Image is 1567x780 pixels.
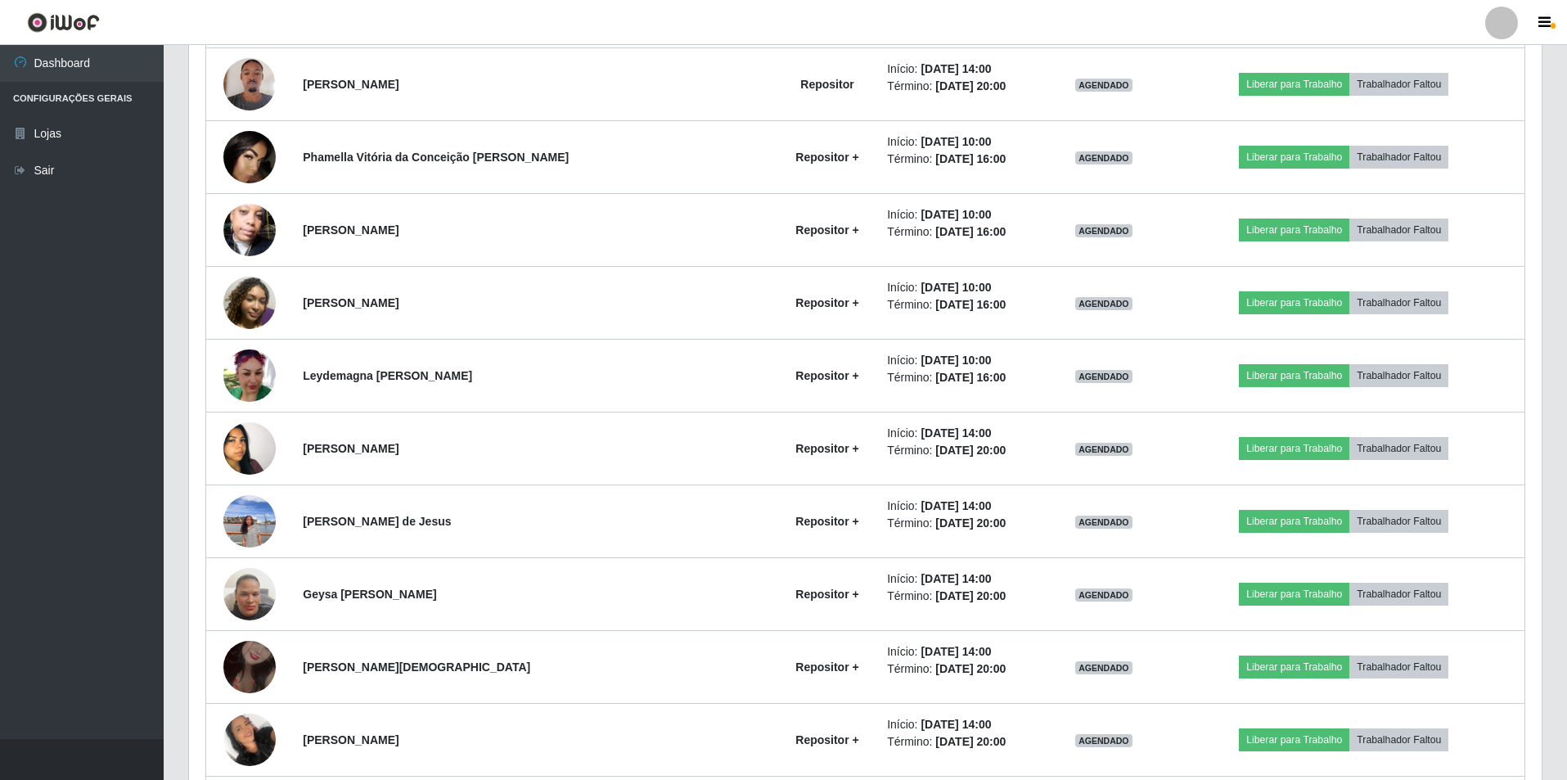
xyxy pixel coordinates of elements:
time: [DATE] 16:00 [935,225,1006,238]
img: 1753494056504.jpeg [223,183,276,277]
li: Término: [887,515,1034,532]
li: Início: [887,570,1034,588]
time: [DATE] 10:00 [921,135,991,148]
time: [DATE] 20:00 [935,444,1006,457]
li: Início: [887,498,1034,515]
li: Término: [887,78,1034,95]
strong: [PERSON_NAME] [303,296,399,309]
button: Liberar para Trabalho [1239,146,1349,169]
li: Início: [887,643,1034,661]
img: 1749149252498.jpeg [223,131,276,183]
img: 1757367806458.jpeg [223,705,276,774]
img: 1759177819475.jpeg [223,277,276,329]
span: AGENDADO [1075,734,1132,747]
time: [DATE] 16:00 [935,298,1006,311]
span: AGENDADO [1075,443,1132,456]
span: AGENDADO [1075,151,1132,165]
button: Liberar para Trabalho [1239,364,1349,387]
span: AGENDADO [1075,370,1132,383]
button: Liberar para Trabalho [1239,219,1349,241]
span: AGENDADO [1075,79,1132,92]
time: [DATE] 16:00 [935,152,1006,165]
button: Liberar para Trabalho [1239,728,1349,751]
strong: Repositor + [795,515,858,528]
time: [DATE] 10:00 [921,281,991,294]
time: [DATE] 20:00 [935,516,1006,530]
li: Término: [887,661,1034,678]
img: CoreUI Logo [27,12,100,33]
li: Início: [887,716,1034,733]
time: [DATE] 14:00 [921,572,991,585]
strong: Phamella Vitória da Conceição [PERSON_NAME] [303,151,569,164]
strong: Repositor + [795,733,858,746]
span: AGENDADO [1075,224,1132,237]
span: AGENDADO [1075,516,1132,529]
strong: Repositor + [795,369,858,382]
button: Liberar para Trabalho [1239,656,1349,679]
time: [DATE] 10:00 [921,208,991,221]
button: Trabalhador Faltou [1349,510,1448,533]
li: Término: [887,369,1034,386]
img: 1754944379156.jpeg [223,349,276,402]
button: Liberar para Trabalho [1239,73,1349,96]
strong: Leydemagna [PERSON_NAME] [303,369,472,382]
strong: [PERSON_NAME] [303,223,399,237]
img: 1757609204001.jpeg [223,49,276,119]
button: Liberar para Trabalho [1239,583,1349,606]
time: [DATE] 16:00 [935,371,1006,384]
img: 1756655817865.jpeg [223,486,276,556]
strong: Repositor + [795,588,858,601]
strong: Geysa [PERSON_NAME] [303,588,436,601]
strong: [PERSON_NAME] [303,733,399,746]
time: [DATE] 14:00 [921,499,991,512]
li: Término: [887,296,1034,313]
strong: Repositor [800,78,853,91]
button: Trabalhador Faltou [1349,583,1448,606]
li: Início: [887,352,1034,369]
strong: [PERSON_NAME] de Jesus [303,515,451,528]
button: Liberar para Trabalho [1239,437,1349,460]
time: [DATE] 20:00 [935,589,1006,602]
strong: [PERSON_NAME] [303,442,399,455]
strong: Repositor + [795,442,858,455]
strong: Repositor + [795,296,858,309]
time: [DATE] 14:00 [921,426,991,440]
strong: [PERSON_NAME] [303,78,399,91]
button: Trabalhador Faltou [1349,146,1448,169]
li: Início: [887,279,1034,296]
time: [DATE] 20:00 [935,79,1006,92]
li: Término: [887,223,1034,241]
li: Término: [887,442,1034,459]
li: Término: [887,588,1034,605]
button: Liberar para Trabalho [1239,291,1349,314]
li: Término: [887,151,1034,168]
li: Início: [887,425,1034,442]
button: Liberar para Trabalho [1239,510,1349,533]
button: Trabalhador Faltou [1349,219,1448,241]
button: Trabalhador Faltou [1349,73,1448,96]
button: Trabalhador Faltou [1349,364,1448,387]
li: Início: [887,133,1034,151]
button: Trabalhador Faltou [1349,291,1448,314]
time: [DATE] 10:00 [921,354,991,367]
strong: Repositor + [795,151,858,164]
time: [DATE] 20:00 [935,735,1006,748]
span: AGENDADO [1075,661,1132,674]
time: [DATE] 14:00 [921,718,991,731]
img: 1752023414327.jpeg [223,402,276,495]
button: Trabalhador Faltou [1349,728,1448,751]
strong: Repositor + [795,223,858,237]
strong: Repositor + [795,661,858,674]
strong: [PERSON_NAME][DEMOGRAPHIC_DATA] [303,661,530,674]
button: Trabalhador Faltou [1349,437,1448,460]
img: 1757430371973.jpeg [223,620,276,714]
time: [DATE] 14:00 [921,645,991,658]
time: [DATE] 20:00 [935,662,1006,675]
li: Início: [887,206,1034,223]
img: 1757163801790.jpeg [223,548,276,641]
button: Trabalhador Faltou [1349,656,1448,679]
li: Término: [887,733,1034,751]
time: [DATE] 14:00 [921,62,991,75]
span: AGENDADO [1075,588,1132,602]
li: Início: [887,61,1034,78]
